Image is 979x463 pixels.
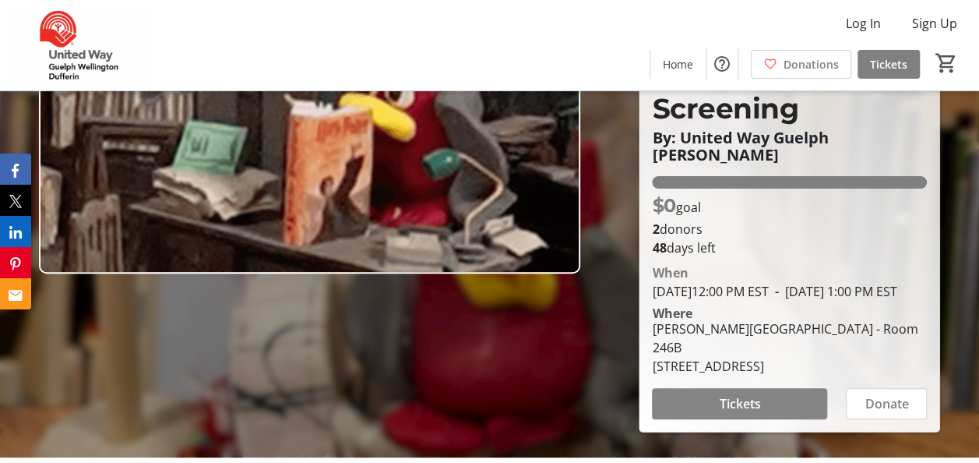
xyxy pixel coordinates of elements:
[652,129,927,164] p: By: United Way Guelph [PERSON_NAME]
[652,307,692,320] div: Where
[652,357,927,376] div: [STREET_ADDRESS]
[900,11,970,36] button: Sign Up
[652,221,659,238] b: 2
[652,263,688,282] div: When
[652,239,927,257] p: days left
[833,11,893,36] button: Log In
[652,239,666,256] span: 48
[846,388,927,419] button: Donate
[846,14,881,33] span: Log In
[652,220,927,239] p: donors
[865,394,908,413] span: Donate
[858,50,920,79] a: Tickets
[652,320,927,357] div: [PERSON_NAME][GEOGRAPHIC_DATA] - Room 246B
[751,50,851,79] a: Donations
[768,283,896,300] span: [DATE] 1:00 PM EST
[652,194,675,217] span: $0
[912,14,957,33] span: Sign Up
[932,49,960,77] button: Cart
[663,56,693,72] span: Home
[870,56,907,72] span: Tickets
[650,50,706,79] a: Home
[784,56,839,72] span: Donations
[652,283,768,300] span: [DATE] 12:00 PM EST
[652,192,700,220] p: goal
[768,283,784,300] span: -
[706,48,738,80] button: Help
[719,394,760,413] span: Tickets
[652,176,927,189] div: 100% of fundraising goal reached
[9,6,148,84] img: United Way Guelph Wellington Dufferin's Logo
[652,388,827,419] button: Tickets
